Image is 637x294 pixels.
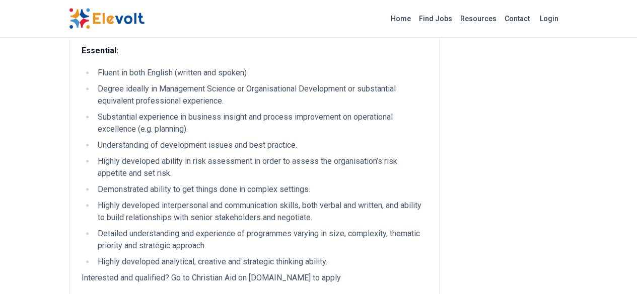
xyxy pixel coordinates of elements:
[95,83,427,107] li: Degree ideally in Management Science or Organisational Development or substantial equivalent prof...
[456,11,501,27] a: Resources
[82,46,118,55] strong: Essential:
[501,11,534,27] a: Contact
[95,200,427,224] li: Highly developed interpersonal and communication skills, both verbal and written, and ability to ...
[95,67,427,79] li: Fluent in both English (written and spoken)
[95,111,427,135] li: Substantial experience in business insight and process improvement on operational excellence (e.g...
[82,272,427,284] p: Interested and qualified? Go to Christian Aid on [DOMAIN_NAME] to apply
[587,246,637,294] iframe: Chat Widget
[95,139,427,151] li: Understanding of development issues and best practice.
[95,256,427,268] li: Highly developed analytical, creative and strategic thinking ability.
[95,228,427,252] li: Detailed understanding and experience of programmes varying in size, complexity, thematic priorit...
[415,11,456,27] a: Find Jobs
[387,11,415,27] a: Home
[69,8,145,29] img: Elevolt
[534,9,564,29] a: Login
[95,155,427,179] li: Highly developed ability in risk assessment in order to assess the organisation’s risk appetite a...
[95,183,427,195] li: Demonstrated ability to get things done in complex settings.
